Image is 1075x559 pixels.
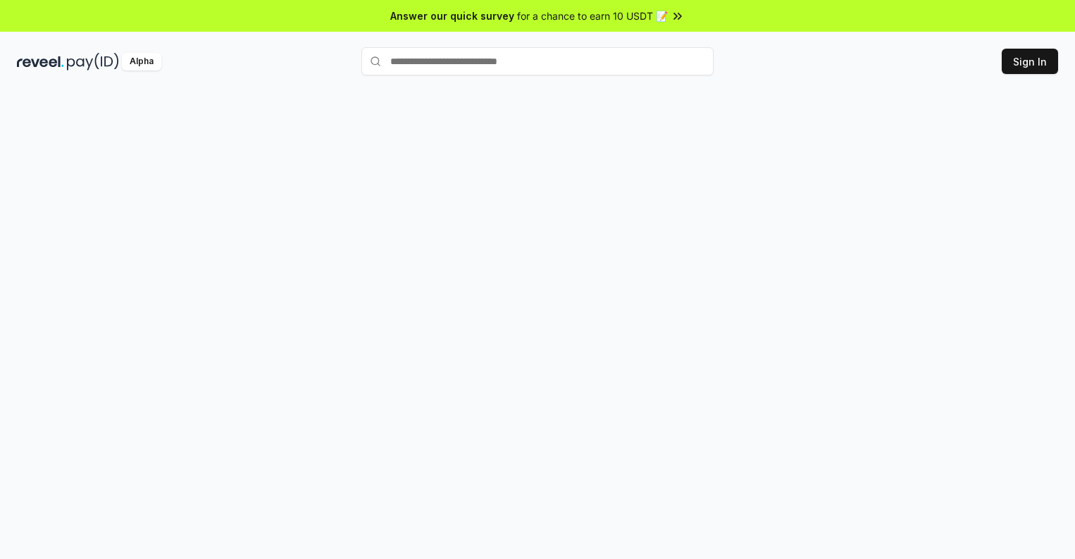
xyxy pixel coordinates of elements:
[1002,49,1058,74] button: Sign In
[17,53,64,70] img: reveel_dark
[122,53,161,70] div: Alpha
[517,8,668,23] span: for a chance to earn 10 USDT 📝
[67,53,119,70] img: pay_id
[390,8,514,23] span: Answer our quick survey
